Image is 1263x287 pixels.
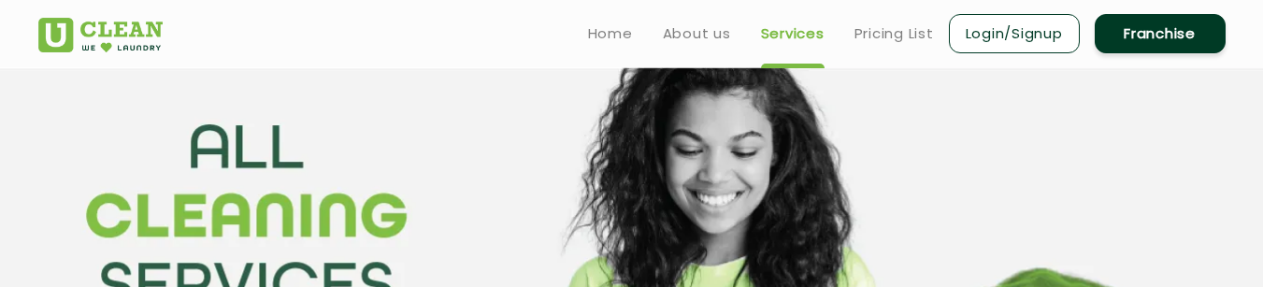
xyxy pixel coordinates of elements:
[761,22,825,45] a: Services
[663,22,731,45] a: About us
[854,22,934,45] a: Pricing List
[949,14,1080,53] a: Login/Signup
[1095,14,1226,53] a: Franchise
[38,18,163,52] img: UClean Laundry and Dry Cleaning
[588,22,633,45] a: Home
